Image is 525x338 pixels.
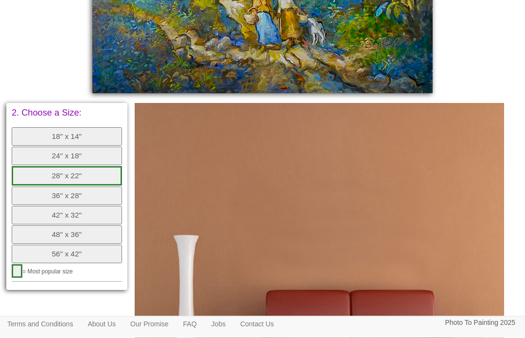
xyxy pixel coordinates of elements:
[12,187,122,205] button: 36" x 28"
[12,206,122,225] button: 42" x 32"
[12,226,122,244] button: 48" x 36"
[445,317,515,329] p: Photo To Painting 2025
[233,317,281,331] a: Contact Us
[22,269,72,275] span: = Most popular size
[12,128,122,146] button: 18" x 14"
[80,317,123,331] a: About Us
[12,109,122,118] p: 2. Choose a Size:
[176,317,204,331] a: FAQ
[123,317,176,331] a: Our Promise
[12,167,122,186] button: 28" x 22"
[204,317,233,331] a: Jobs
[12,147,122,166] button: 24" x 18"
[12,245,122,264] button: 56" x 42"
